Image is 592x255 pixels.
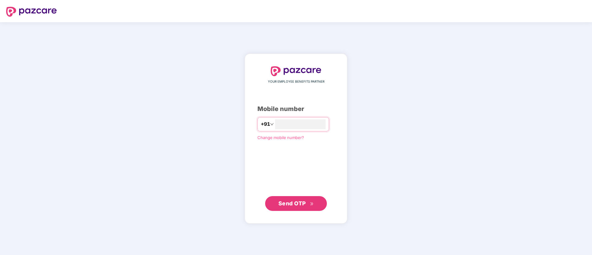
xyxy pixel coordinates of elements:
[310,202,314,206] span: double-right
[261,120,270,128] span: +91
[257,104,335,114] div: Mobile number
[265,196,327,211] button: Send OTPdouble-right
[268,79,324,84] span: YOUR EMPLOYEE BENEFITS PARTNER
[6,7,57,17] img: logo
[270,122,274,126] span: down
[278,200,306,207] span: Send OTP
[271,66,321,76] img: logo
[257,135,304,140] a: Change mobile number?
